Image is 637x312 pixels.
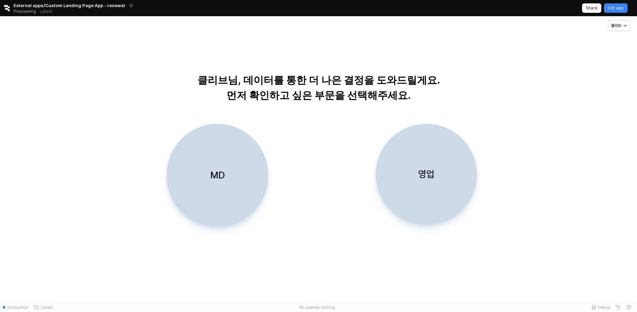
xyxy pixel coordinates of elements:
button: Latest [31,303,56,312]
button: Edit app [604,3,628,13]
span: Debug [598,305,610,310]
p: MD [210,169,225,181]
button: 영업 [376,124,477,225]
button: Releases and History [36,7,56,16]
span: External apps/Custom Landing Page App - renewal [13,2,125,9]
button: Help [624,303,634,312]
p: Latest [40,9,52,14]
button: Share app [582,3,601,13]
p: 클리브 [611,23,621,28]
p: Edit app [608,5,624,11]
p: Share [586,5,598,11]
p: 영업 [418,168,434,180]
span: No queries running [299,305,335,310]
button: 클리브 [608,20,630,31]
button: Add app to favorites [128,2,134,9]
button: Debug [588,303,613,312]
button: History [613,303,624,312]
span: production [7,305,28,310]
p: 클리브님, 데이터를 통한 더 나은 결정을 도와드릴게요. 먼저 확인하고 싶은 부문을 선택해주세요. [147,73,491,103]
button: MD [167,124,268,227]
div: Previewing Latest [13,7,56,16]
span: Latest [39,305,53,310]
span: Previewing [13,8,36,15]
